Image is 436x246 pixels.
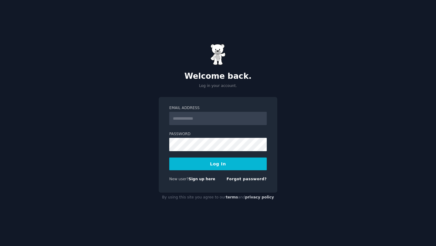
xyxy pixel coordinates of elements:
a: Forgot password? [226,177,267,181]
img: Gummy Bear [210,44,226,65]
label: Email Address [169,105,267,111]
p: Log in your account. [159,83,277,89]
button: Log In [169,158,267,170]
span: New user? [169,177,189,181]
a: terms [226,195,238,199]
a: privacy policy [245,195,274,199]
h2: Welcome back. [159,71,277,81]
a: Sign up here [189,177,215,181]
div: By using this site you agree to our and [159,193,277,202]
label: Password [169,131,267,137]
